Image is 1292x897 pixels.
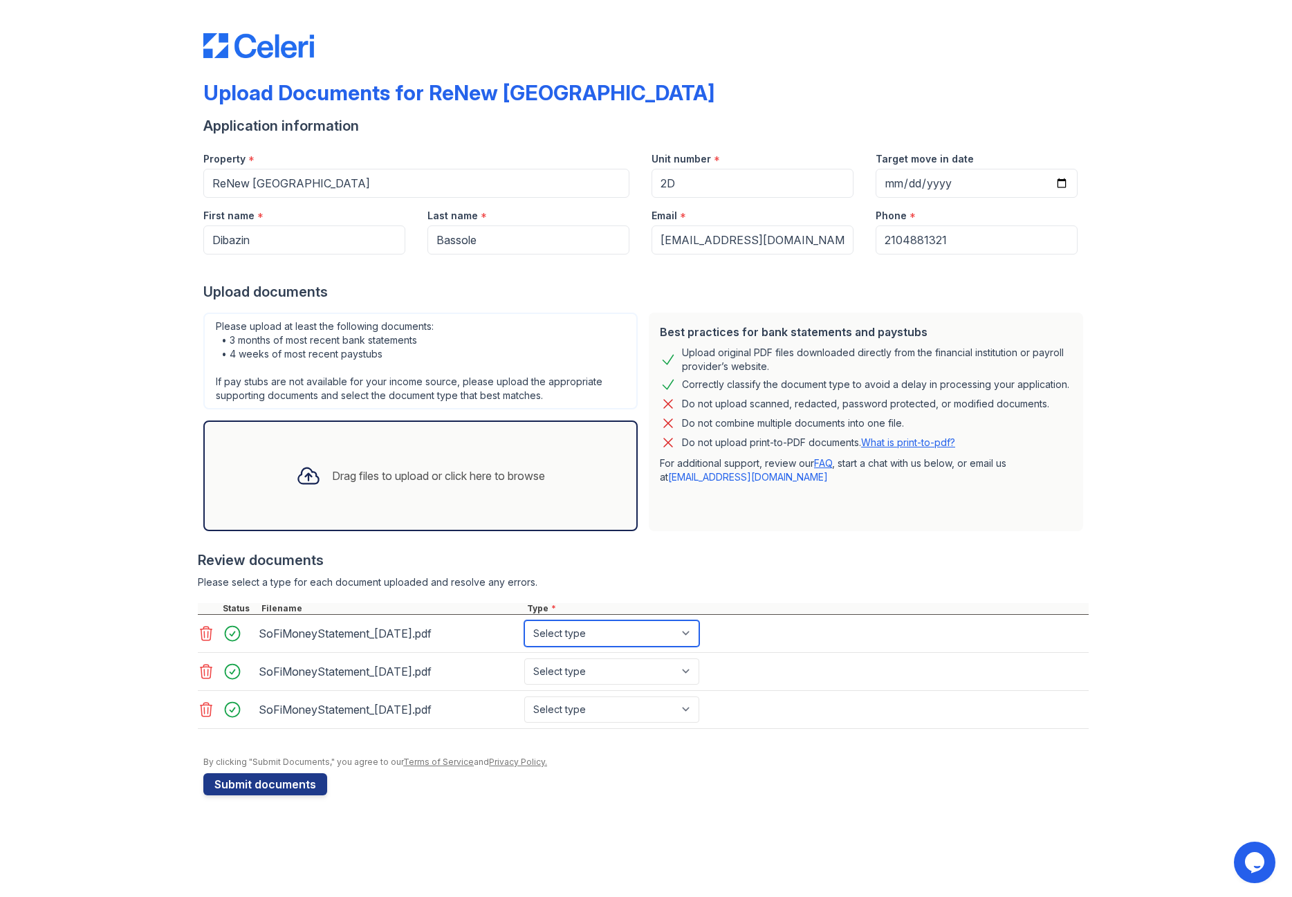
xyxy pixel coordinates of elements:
p: For additional support, review our , start a chat with us below, or email us at [660,456,1072,484]
label: Unit number [652,152,711,166]
div: Type [524,603,1089,614]
div: SoFiMoneyStatement_[DATE].pdf [259,622,519,645]
div: Do not combine multiple documents into one file. [682,415,904,432]
div: SoFiMoneyStatement_[DATE].pdf [259,699,519,721]
label: Phone [876,209,907,223]
button: Submit documents [203,773,327,795]
a: What is print-to-pdf? [861,436,955,448]
div: Best practices for bank statements and paystubs [660,324,1072,340]
label: Last name [427,209,478,223]
div: Please upload at least the following documents: • 3 months of most recent bank statements • 4 wee... [203,313,638,409]
div: Status [220,603,259,614]
div: Review documents [198,551,1089,570]
a: [EMAIL_ADDRESS][DOMAIN_NAME] [668,471,828,483]
label: First name [203,209,255,223]
img: CE_Logo_Blue-a8612792a0a2168367f1c8372b55b34899dd931a85d93a1a3d3e32e68fde9ad4.png [203,33,314,58]
a: Privacy Policy. [489,757,547,767]
label: Property [203,152,246,166]
label: Target move in date [876,152,974,166]
p: Do not upload print-to-PDF documents. [682,436,955,450]
div: By clicking "Submit Documents," you agree to our and [203,757,1089,768]
div: Upload original PDF files downloaded directly from the financial institution or payroll provider’... [682,346,1072,373]
div: Upload documents [203,282,1089,302]
iframe: chat widget [1234,842,1278,883]
a: Terms of Service [403,757,474,767]
div: Drag files to upload or click here to browse [332,468,545,484]
div: Do not upload scanned, redacted, password protected, or modified documents. [682,396,1049,412]
a: FAQ [814,457,832,469]
div: Application information [203,116,1089,136]
label: Email [652,209,677,223]
div: Correctly classify the document type to avoid a delay in processing your application. [682,376,1069,393]
div: Upload Documents for ReNew [GEOGRAPHIC_DATA] [203,80,714,105]
div: Filename [259,603,524,614]
div: Please select a type for each document uploaded and resolve any errors. [198,575,1089,589]
div: SoFiMoneyStatement_[DATE].pdf [259,660,519,683]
